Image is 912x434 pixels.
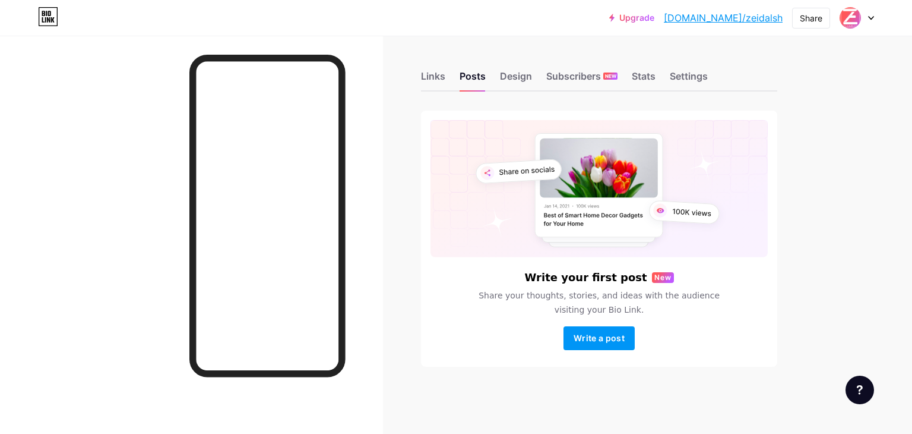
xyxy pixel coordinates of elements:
[525,272,647,284] h6: Write your first post
[609,13,654,23] a: Upgrade
[460,69,486,90] div: Posts
[654,272,672,283] span: New
[500,69,532,90] div: Design
[464,288,734,317] span: Share your thoughts, stories, and ideas with the audience visiting your Bio Link.
[605,73,616,80] span: NEW
[800,12,822,24] div: Share
[563,326,635,350] button: Write a post
[574,333,625,343] span: Write a post
[670,69,708,90] div: Settings
[664,11,783,25] a: [DOMAIN_NAME]/zeidalsh
[546,69,617,90] div: Subscribers
[632,69,655,90] div: Stats
[421,69,445,90] div: Links
[839,7,862,29] img: Zeid alshawa 3d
